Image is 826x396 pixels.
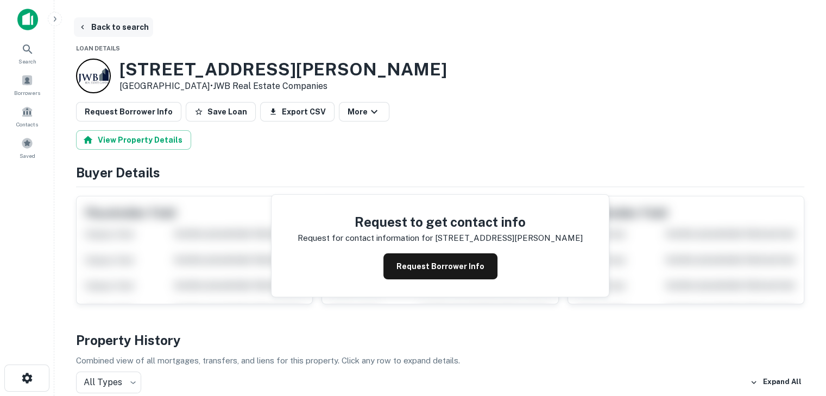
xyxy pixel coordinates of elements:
button: Request Borrower Info [76,102,181,122]
img: capitalize-icon.png [17,9,38,30]
span: Borrowers [14,88,40,97]
p: Combined view of all mortgages, transfers, and liens for this property. Click any row to expand d... [76,354,804,367]
p: [STREET_ADDRESS][PERSON_NAME] [435,232,583,245]
button: Export CSV [260,102,335,122]
h4: Request to get contact info [298,212,583,232]
a: Borrowers [3,70,51,99]
span: Loan Details [76,45,120,52]
button: Expand All [747,374,804,391]
a: JWB Real Estate Companies [213,81,327,91]
h3: [STREET_ADDRESS][PERSON_NAME] [119,59,447,80]
h4: Property History [76,330,804,350]
div: All Types [76,372,141,393]
h4: Buyer Details [76,163,804,182]
a: Search [3,39,51,68]
a: Saved [3,133,51,162]
button: View Property Details [76,130,191,150]
button: Request Borrower Info [383,253,497,279]
span: Search [18,57,36,66]
span: Saved [20,151,35,160]
iframe: Chat Widget [772,309,826,361]
button: Back to search [74,17,153,37]
span: Contacts [16,120,38,129]
p: Request for contact information for [298,232,433,245]
button: Save Loan [186,102,256,122]
a: Contacts [3,101,51,131]
p: [GEOGRAPHIC_DATA] • [119,80,447,93]
button: More [339,102,389,122]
